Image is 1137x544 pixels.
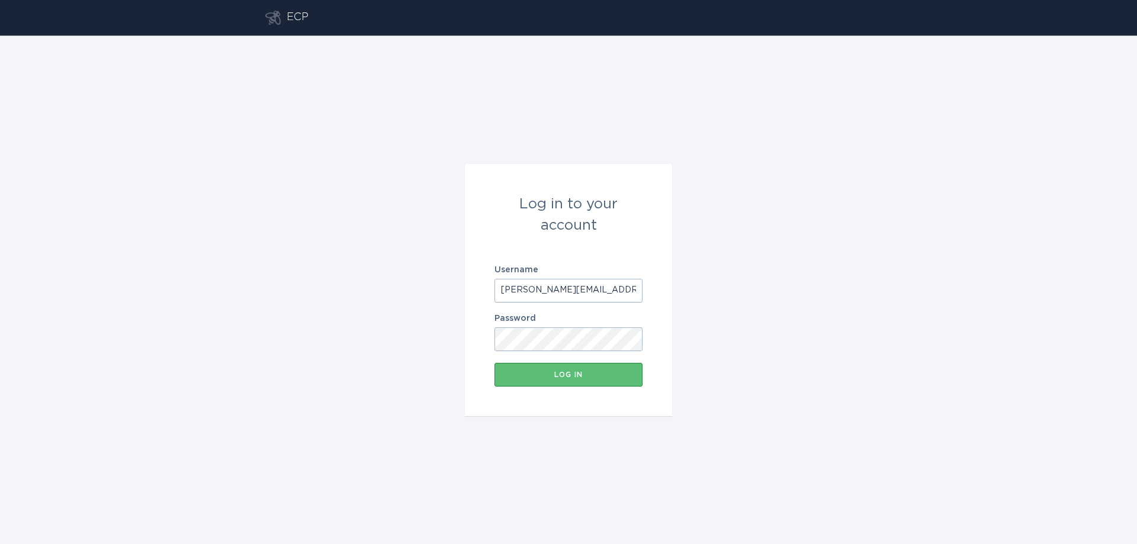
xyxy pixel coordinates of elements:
div: Log in [500,371,637,378]
button: Log in [494,363,643,387]
div: ECP [287,11,309,25]
label: Password [494,314,643,323]
label: Username [494,266,643,274]
div: Log in to your account [494,194,643,236]
button: Go to dashboard [265,11,281,25]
